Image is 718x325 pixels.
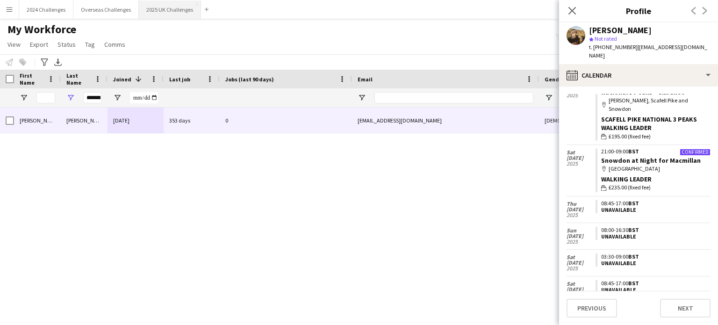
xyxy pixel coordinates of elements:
div: Unavailable [601,260,707,267]
span: Sat [567,281,596,287]
span: First Name [20,72,44,86]
a: Tag [81,38,99,51]
app-crew-unavailable-period: 08:45-17:00 [596,200,711,213]
span: £195.00 (fixed fee) [609,132,651,141]
span: Email [358,76,373,83]
span: 2025 [567,93,596,98]
span: 2025 [567,212,596,218]
span: | [EMAIL_ADDRESS][DOMAIN_NAME] [589,43,707,59]
input: Last Name Filter Input [83,92,102,103]
span: Joined [113,76,131,83]
a: Comms [101,38,129,51]
div: 0 [220,108,352,133]
div: [DATE] [108,108,164,133]
div: 21:00-09:00 [601,149,711,154]
span: Jobs (last 90 days) [225,76,274,83]
div: Unavailable [601,287,707,293]
span: Tag [85,40,95,49]
div: Confirmed [680,149,711,156]
span: Gender [545,76,565,83]
app-action-btn: Advanced filters [39,57,50,68]
span: Sat [567,254,596,260]
div: [PERSON_NAME] [61,108,108,133]
span: Export [30,40,48,49]
span: BST [628,226,639,233]
input: Joined Filter Input [130,92,158,103]
div: Unavailable [601,207,707,213]
span: BST [628,280,639,287]
span: [DATE] [567,207,596,212]
span: BST [628,253,639,260]
div: 353 days [164,108,220,133]
button: Overseas Challenges [73,0,139,19]
a: Snowdon at Night for Macmillan [601,156,701,165]
button: 2024 Challenges [19,0,73,19]
span: 2025 [567,161,596,166]
span: [DATE] [567,155,596,161]
span: 2025 [567,239,596,245]
app-action-btn: Export XLSX [52,57,64,68]
span: Comms [104,40,125,49]
div: Scafell Pike National 3 Peaks Walking Leader [601,115,711,132]
div: [GEOGRAPHIC_DATA] [601,165,711,173]
span: Sun [567,228,596,233]
div: Unavailable [601,233,707,240]
div: [PERSON_NAME], Scafell Pike and Snowdon [601,96,711,113]
div: Calendar [559,64,718,87]
span: Sat [567,150,596,155]
div: [DEMOGRAPHIC_DATA] [539,108,586,133]
span: My Workforce [7,22,76,36]
button: Open Filter Menu [545,94,553,102]
button: Open Filter Menu [66,94,75,102]
span: [DATE] [567,233,596,239]
app-crew-unavailable-period: 08:00-16:30 [596,227,711,240]
span: Status [57,40,76,49]
span: Thu [567,201,596,207]
span: 2025 [567,266,596,271]
a: View [4,38,24,51]
input: Email Filter Input [374,92,533,103]
span: [DATE] [567,287,596,292]
span: BST [628,200,639,207]
app-crew-unavailable-period: 08:45-17:00 [596,280,711,293]
div: [EMAIL_ADDRESS][DOMAIN_NAME] [352,108,539,133]
button: Open Filter Menu [113,94,122,102]
input: First Name Filter Input [36,92,55,103]
h3: Profile [559,5,718,17]
span: [DATE] [567,260,596,266]
div: [PERSON_NAME] [589,26,652,35]
span: £235.00 (fixed fee) [609,183,651,192]
a: Status [54,38,79,51]
span: View [7,40,21,49]
span: Not rated [595,35,617,42]
button: Previous [567,299,617,318]
span: Last Name [66,72,91,86]
button: 2025 UK Challenges [139,0,201,19]
button: Next [660,299,711,318]
div: [PERSON_NAME] [14,108,61,133]
span: t. [PHONE_NUMBER] [589,43,638,51]
button: Open Filter Menu [20,94,28,102]
span: Last job [169,76,190,83]
button: Open Filter Menu [358,94,366,102]
span: BST [628,148,639,155]
app-crew-unavailable-period: 03:30-09:00 [596,253,711,267]
a: Export [26,38,52,51]
div: Walking Leader [601,175,711,183]
a: National 3 Peaks - Claranet [601,88,684,96]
